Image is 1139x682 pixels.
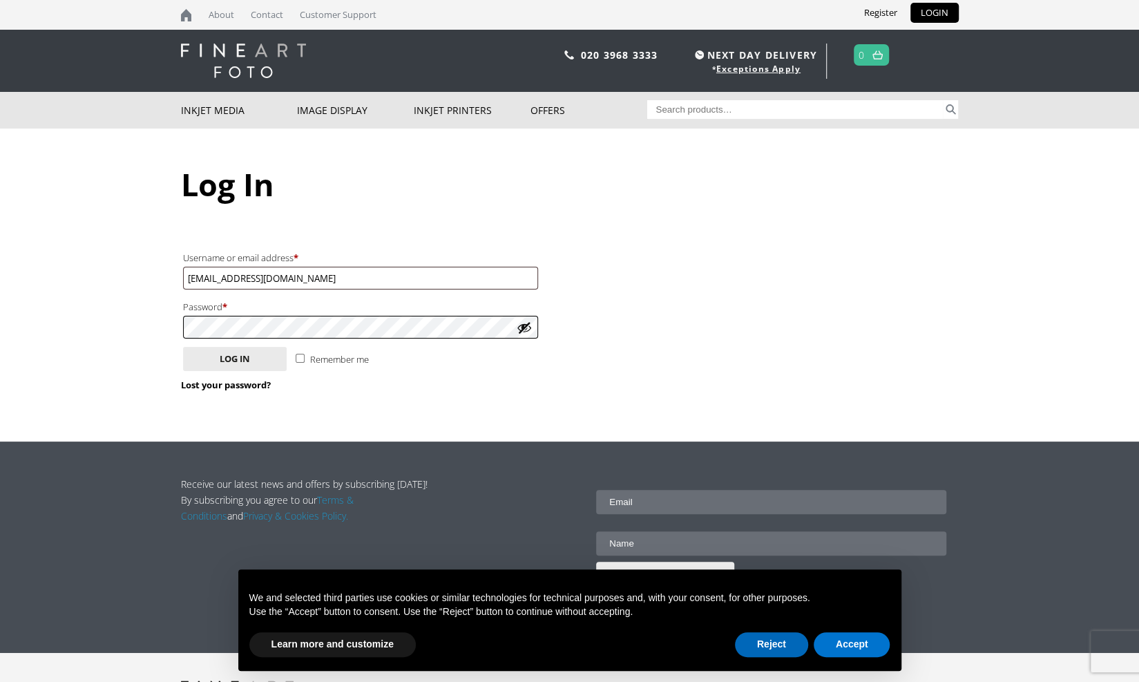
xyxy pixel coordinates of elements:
[517,320,532,335] button: Show password
[564,50,574,59] img: phone.svg
[910,3,959,23] a: LOGIN
[249,632,416,657] button: Learn more and customize
[872,50,883,59] img: basket.svg
[691,47,817,63] span: NEXT DAY DELIVERY
[296,354,305,363] input: Remember me
[297,92,414,129] a: Image Display
[854,3,908,23] a: Register
[943,100,959,119] button: Search
[647,100,943,119] input: Search products…
[181,92,298,129] a: Inkjet Media
[695,50,704,59] img: time.svg
[414,92,530,129] a: Inkjet Printers
[183,347,287,371] button: Log in
[243,509,348,522] a: Privacy & Cookies Policy.
[183,249,538,267] label: Username or email address
[181,44,306,78] img: logo-white.svg
[596,531,946,556] input: Name
[310,353,369,366] span: Remember me
[181,163,959,205] h1: Log In
[181,379,271,391] a: Lost your password?
[859,45,865,65] a: 0
[181,476,435,524] p: Receive our latest news and offers by subscribing [DATE]! By subscribing you agree to our and
[581,48,658,61] a: 020 3968 3333
[181,493,354,522] a: Terms & Conditions
[735,632,808,657] button: Reject
[183,298,538,316] label: Password
[530,92,647,129] a: Offers
[716,63,801,75] a: Exceptions Apply
[249,591,890,605] p: We and selected third parties use cookies or similar technologies for technical purposes and, wit...
[814,632,890,657] button: Accept
[596,490,946,514] input: Email
[249,605,890,619] p: Use the “Accept” button to consent. Use the “Reject” button to continue without accepting.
